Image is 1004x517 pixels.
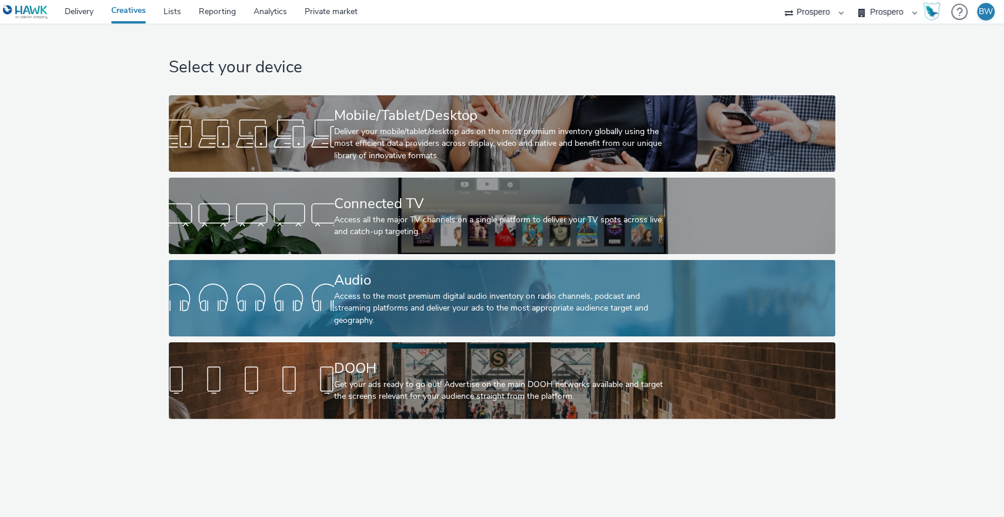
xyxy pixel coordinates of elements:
a: AudioAccess to the most premium digital audio inventory on radio channels, podcast and streaming ... [169,260,835,336]
div: Get your ads ready to go out! Advertise on the main DOOH networks available and target the screen... [334,379,665,403]
a: Hawk Academy [923,2,945,21]
h1: Select your device [169,56,835,79]
div: Deliver your mobile/tablet/desktop ads on the most premium inventory globally using the most effi... [334,126,665,162]
a: DOOHGet your ads ready to go out! Advertise on the main DOOH networks available and target the sc... [169,342,835,419]
div: Access all the major TV channels on a single platform to deliver your TV spots across live and ca... [334,214,665,238]
img: Hawk Academy [923,2,940,21]
div: Mobile/Tablet/Desktop [334,105,665,126]
a: Mobile/Tablet/DesktopDeliver your mobile/tablet/desktop ads on the most premium inventory globall... [169,95,835,172]
a: Connected TVAccess all the major TV channels on a single platform to deliver your TV spots across... [169,178,835,254]
div: DOOH [334,358,665,379]
div: Access to the most premium digital audio inventory on radio channels, podcast and streaming platf... [334,291,665,326]
img: undefined Logo [3,5,48,19]
div: Connected TV [334,194,665,214]
div: BW [979,3,993,21]
div: Audio [334,270,665,291]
